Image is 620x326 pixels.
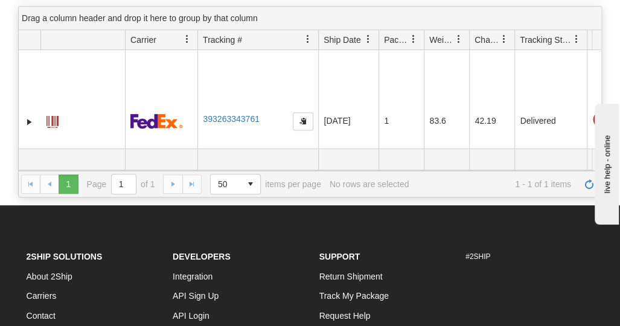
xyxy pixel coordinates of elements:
[319,252,360,261] strong: Support
[59,174,78,194] span: Page 1
[173,272,213,281] a: Integration
[379,50,424,192] td: 1
[203,34,242,46] span: Tracking #
[319,272,383,281] a: Return Shipment
[46,110,59,130] a: Label
[24,116,36,128] a: Expand
[520,34,572,46] span: Tracking Status
[293,112,313,130] button: Copy to clipboard
[319,291,389,301] a: Track My Package
[465,253,594,261] h6: #2SHIP
[514,50,587,192] td: Delivered
[449,29,469,50] a: Weight filter column settings
[417,179,571,189] span: 1 - 1 of 1 items
[130,113,183,129] img: 2 - FedEx Express®
[298,29,318,50] a: Tracking # filter column settings
[27,272,72,281] a: About 2Ship
[173,311,209,321] a: API Login
[318,50,379,192] td: [DATE]
[130,34,156,46] span: Carrier
[475,34,500,46] span: Charge
[9,10,112,19] div: live help - online
[218,178,234,190] span: 50
[27,291,57,301] a: Carriers
[173,291,219,301] a: API Sign Up
[27,252,103,261] strong: 2Ship Solutions
[429,34,455,46] span: Weight
[424,50,469,192] td: 83.6
[210,174,261,194] span: Page sizes drop down
[210,174,321,194] span: items per page
[580,174,599,194] a: Refresh
[173,252,231,261] strong: Developers
[494,29,514,50] a: Charge filter column settings
[403,29,424,50] a: Packages filter column settings
[112,174,136,194] input: Page 1
[592,101,619,225] iframe: chat widget
[87,174,155,194] span: Page of 1
[358,29,379,50] a: Ship Date filter column settings
[203,114,259,124] a: 393263343761
[566,29,587,50] a: Tracking Status filter column settings
[19,7,601,30] div: grid grouping header
[241,174,260,194] span: select
[177,29,197,50] a: Carrier filter column settings
[469,50,514,192] td: 42.19
[330,179,409,189] div: No rows are selected
[384,34,409,46] span: Packages
[319,311,371,321] a: Request Help
[27,311,56,321] a: Contact
[324,34,360,46] span: Ship Date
